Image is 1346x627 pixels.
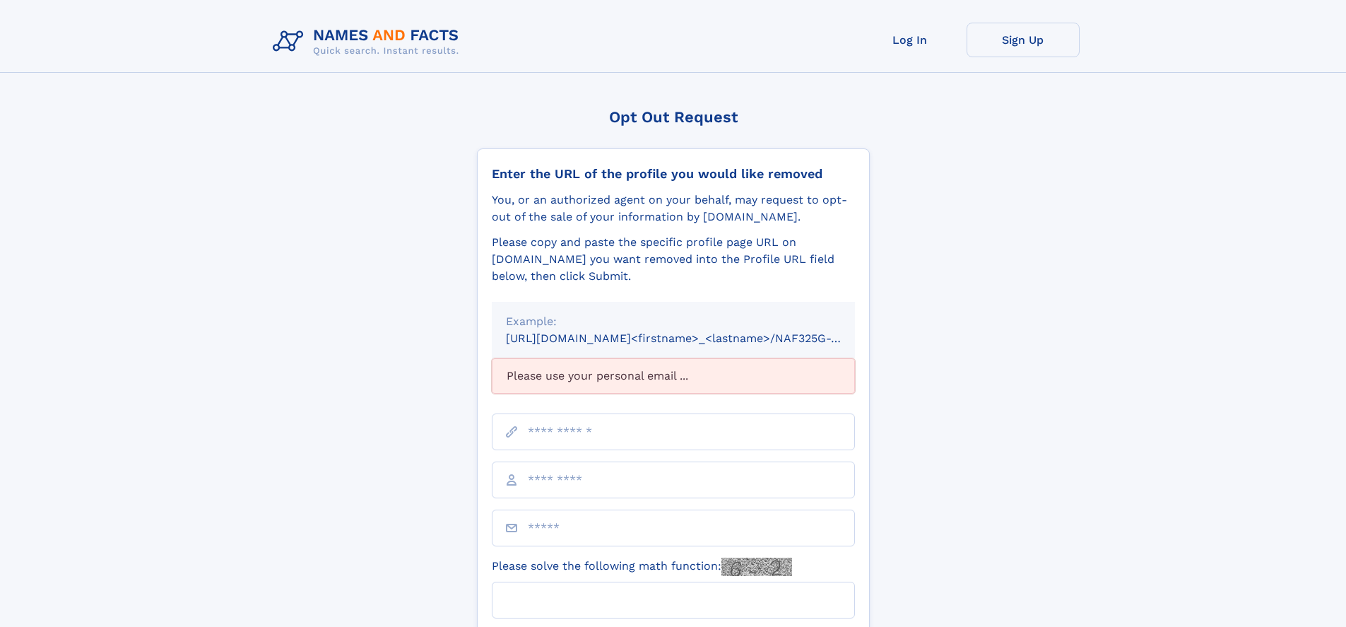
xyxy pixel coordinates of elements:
label: Please solve the following math function: [492,558,792,576]
div: Example: [506,313,841,330]
a: Sign Up [967,23,1080,57]
div: Please copy and paste the specific profile page URL on [DOMAIN_NAME] you want removed into the Pr... [492,234,855,285]
a: Log In [854,23,967,57]
small: [URL][DOMAIN_NAME]<firstname>_<lastname>/NAF325G-xxxxxxxx [506,332,882,345]
div: You, or an authorized agent on your behalf, may request to opt-out of the sale of your informatio... [492,192,855,225]
div: Please use your personal email ... [492,358,855,394]
div: Opt Out Request [477,108,870,126]
img: Logo Names and Facts [267,23,471,61]
div: Enter the URL of the profile you would like removed [492,166,855,182]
